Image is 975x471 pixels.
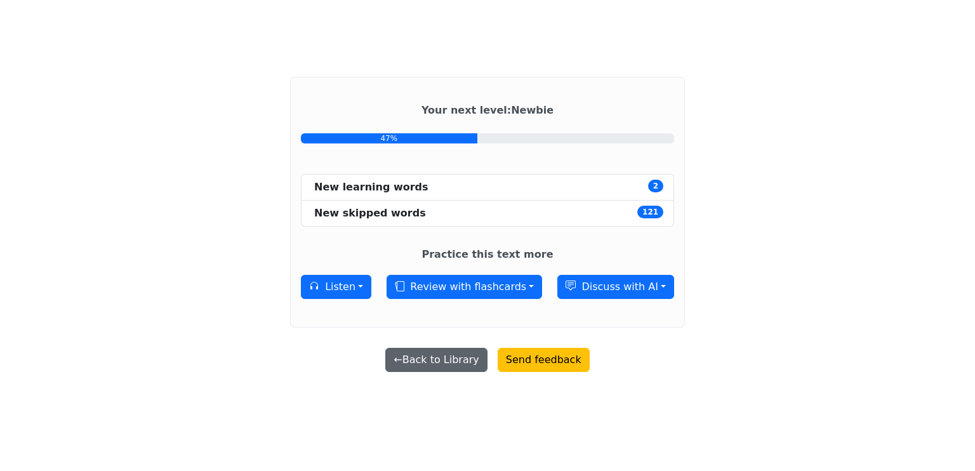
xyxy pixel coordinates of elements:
button: Review with flashcards [387,275,542,299]
div: New learning words [314,180,428,195]
span: 121 [637,206,663,218]
button: Discuss with AI [557,275,674,299]
strong: Your next level : Newbie [421,104,554,116]
a: 47% [301,133,674,143]
div: 47% [301,133,477,143]
strong: Practice this text more [421,248,553,260]
span: 2 [648,180,663,192]
button: ←Back to Library [385,348,487,372]
div: New skipped words [314,206,426,221]
button: Send feedback [498,348,590,372]
a: ←Back to Library [380,348,492,360]
button: Listen [301,275,371,299]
